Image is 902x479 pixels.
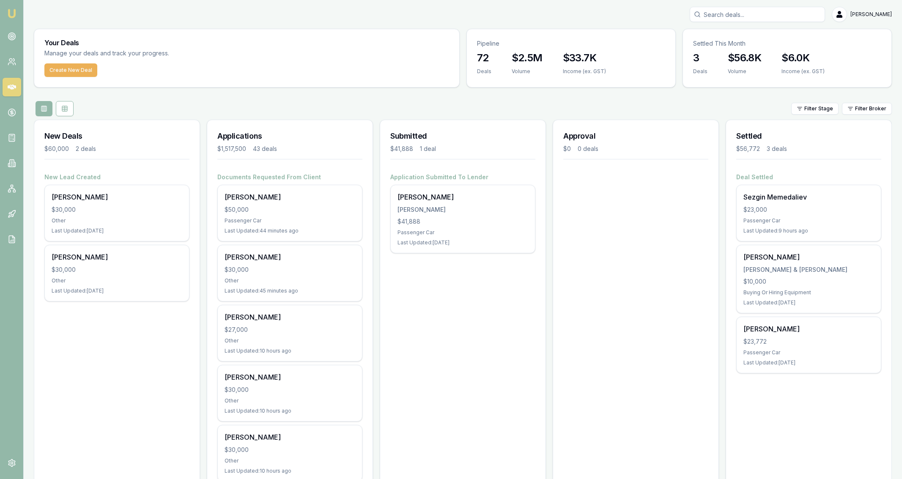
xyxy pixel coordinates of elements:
[743,266,874,274] div: [PERSON_NAME] & [PERSON_NAME]
[398,192,528,202] div: [PERSON_NAME]
[44,49,261,58] p: Manage your deals and track your progress.
[850,11,892,18] span: [PERSON_NAME]
[225,468,355,474] div: Last Updated: 10 hours ago
[693,39,881,48] p: Settled This Month
[398,217,528,226] div: $41,888
[743,227,874,234] div: Last Updated: 9 hours ago
[52,287,182,294] div: Last Updated: [DATE]
[690,7,825,22] input: Search deals
[693,68,707,75] div: Deals
[52,277,182,284] div: Other
[743,359,874,366] div: Last Updated: [DATE]
[781,51,825,65] h3: $6.0K
[477,68,491,75] div: Deals
[217,130,362,142] h3: Applications
[225,397,355,404] div: Other
[225,252,355,262] div: [PERSON_NAME]
[44,145,69,153] div: $60,000
[743,289,874,296] div: Buying Or Hiring Equipment
[512,51,543,65] h3: $2.5M
[743,349,874,356] div: Passenger Car
[225,192,355,202] div: [PERSON_NAME]
[736,173,881,181] h4: Deal Settled
[225,408,355,414] div: Last Updated: 10 hours ago
[477,39,665,48] p: Pipeline
[44,63,97,77] button: Create New Deal
[398,205,528,214] div: [PERSON_NAME]
[217,173,362,181] h4: Documents Requested From Client
[52,252,182,262] div: [PERSON_NAME]
[743,252,874,262] div: [PERSON_NAME]
[728,68,761,75] div: Volume
[390,145,413,153] div: $41,888
[390,130,535,142] h3: Submitted
[693,51,707,65] h3: 3
[477,51,491,65] h3: 72
[225,277,355,284] div: Other
[76,145,96,153] div: 2 deals
[44,173,189,181] h4: New Lead Created
[398,239,528,246] div: Last Updated: [DATE]
[563,51,606,65] h3: $33.7K
[781,68,825,75] div: Income (ex. GST)
[743,277,874,286] div: $10,000
[225,312,355,322] div: [PERSON_NAME]
[804,105,833,112] span: Filter Stage
[225,457,355,464] div: Other
[217,145,246,153] div: $1,517,500
[420,145,436,153] div: 1 deal
[743,337,874,346] div: $23,772
[7,8,17,19] img: emu-icon-u.png
[398,229,528,236] div: Passenger Car
[225,372,355,382] div: [PERSON_NAME]
[225,446,355,454] div: $30,000
[578,145,598,153] div: 0 deals
[225,227,355,234] div: Last Updated: 44 minutes ago
[44,130,189,142] h3: New Deals
[225,217,355,224] div: Passenger Car
[736,145,760,153] div: $56,772
[225,348,355,354] div: Last Updated: 10 hours ago
[767,145,787,153] div: 3 deals
[512,68,543,75] div: Volume
[743,205,874,214] div: $23,000
[743,299,874,306] div: Last Updated: [DATE]
[563,130,708,142] h3: Approval
[563,68,606,75] div: Income (ex. GST)
[791,103,839,115] button: Filter Stage
[743,192,874,202] div: Sezgin Memedaliev
[225,287,355,294] div: Last Updated: 45 minutes ago
[52,192,182,202] div: [PERSON_NAME]
[743,217,874,224] div: Passenger Car
[225,266,355,274] div: $30,000
[728,51,761,65] h3: $56.8K
[253,145,277,153] div: 43 deals
[736,130,881,142] h3: Settled
[225,432,355,442] div: [PERSON_NAME]
[563,145,571,153] div: $0
[225,205,355,214] div: $50,000
[225,326,355,334] div: $27,000
[390,173,535,181] h4: Application Submitted To Lender
[743,324,874,334] div: [PERSON_NAME]
[44,39,449,46] h3: Your Deals
[842,103,892,115] button: Filter Broker
[52,266,182,274] div: $30,000
[225,337,355,344] div: Other
[855,105,886,112] span: Filter Broker
[52,227,182,234] div: Last Updated: [DATE]
[225,386,355,394] div: $30,000
[52,205,182,214] div: $30,000
[52,217,182,224] div: Other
